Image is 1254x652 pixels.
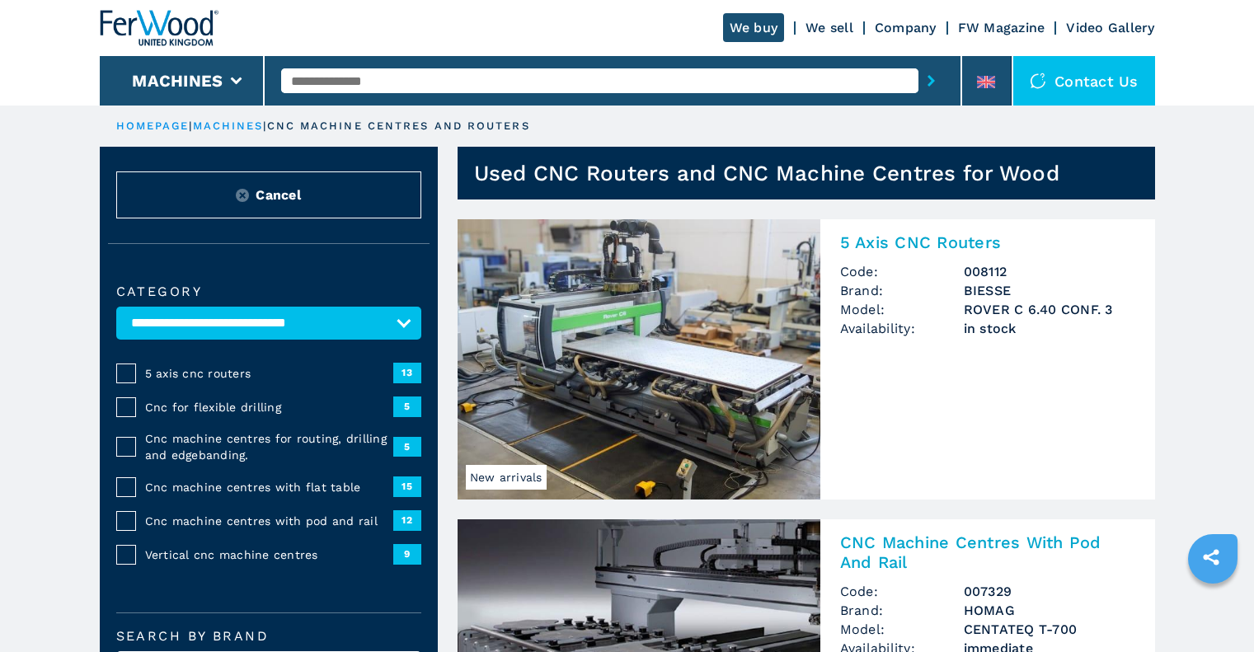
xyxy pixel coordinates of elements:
[1191,537,1232,578] a: sharethis
[840,281,964,300] span: Brand:
[145,430,393,463] span: Cnc machine centres for routing, drilling and edgebanding.
[840,300,964,319] span: Model:
[466,465,547,490] span: New arrivals
[840,262,964,281] span: Code:
[256,185,301,204] span: Cancel
[840,232,1135,252] h2: 5 Axis CNC Routers
[263,120,266,132] span: |
[474,160,1059,186] h1: Used CNC Routers and CNC Machine Centres for Wood
[840,582,964,601] span: Code:
[964,319,1135,338] span: in stock
[458,219,1155,500] a: 5 Axis CNC Routers BIESSE ROVER C 6.40 CONF. 3New arrivals5 Axis CNC RoutersCode:008112Brand:BIES...
[1184,578,1242,640] iframe: Chat
[964,281,1135,300] h3: BIESSE
[189,120,192,132] span: |
[145,479,393,495] span: Cnc machine centres with flat table
[964,601,1135,620] h3: HOMAG
[393,476,421,496] span: 15
[964,300,1135,319] h3: ROVER C 6.40 CONF. 3
[393,510,421,530] span: 12
[116,171,421,218] button: ResetCancel
[840,532,1135,572] h2: CNC Machine Centres With Pod And Rail
[236,189,249,202] img: Reset
[458,219,820,500] img: 5 Axis CNC Routers BIESSE ROVER C 6.40 CONF. 3
[875,20,937,35] a: Company
[840,620,964,639] span: Model:
[805,20,853,35] a: We sell
[918,62,944,100] button: submit-button
[964,582,1135,601] h3: 007329
[116,630,421,643] label: Search by brand
[267,119,530,134] p: cnc machine centres and routers
[145,546,393,563] span: Vertical cnc machine centres
[393,363,421,382] span: 13
[393,396,421,416] span: 5
[145,513,393,529] span: Cnc machine centres with pod and rail
[840,319,964,338] span: Availability:
[393,544,421,564] span: 9
[116,285,421,298] label: Category
[723,13,785,42] a: We buy
[145,399,393,415] span: Cnc for flexible drilling
[132,71,223,91] button: Machines
[116,120,190,132] a: HOMEPAGE
[193,120,264,132] a: machines
[840,601,964,620] span: Brand:
[393,437,421,457] span: 5
[958,20,1045,35] a: FW Magazine
[145,365,393,382] span: 5 axis cnc routers
[1066,20,1154,35] a: Video Gallery
[964,262,1135,281] h3: 008112
[964,620,1135,639] h3: CENTATEQ T-700
[100,10,218,46] img: Ferwood
[1013,56,1155,106] div: Contact us
[1030,73,1046,89] img: Contact us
